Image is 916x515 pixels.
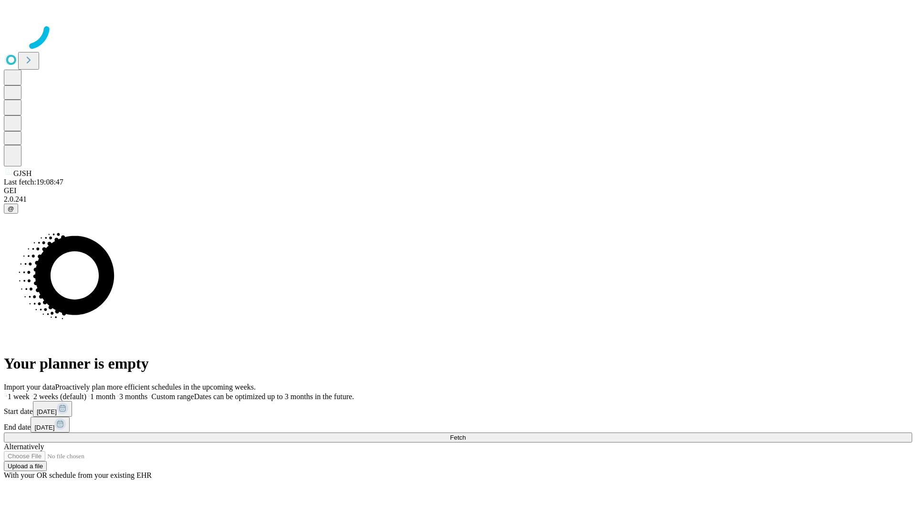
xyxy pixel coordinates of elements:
[4,471,152,479] span: With your OR schedule from your existing EHR
[4,383,55,391] span: Import your data
[4,461,47,471] button: Upload a file
[4,355,912,372] h1: Your planner is empty
[4,443,44,451] span: Alternatively
[4,401,912,417] div: Start date
[4,433,912,443] button: Fetch
[4,204,18,214] button: @
[33,401,72,417] button: [DATE]
[37,408,57,415] span: [DATE]
[90,392,115,401] span: 1 month
[34,424,54,431] span: [DATE]
[55,383,256,391] span: Proactively plan more efficient schedules in the upcoming weeks.
[8,205,14,212] span: @
[450,434,466,441] span: Fetch
[4,195,912,204] div: 2.0.241
[4,417,912,433] div: End date
[8,392,30,401] span: 1 week
[151,392,194,401] span: Custom range
[13,169,31,177] span: GJSH
[4,186,912,195] div: GEI
[119,392,147,401] span: 3 months
[31,417,70,433] button: [DATE]
[194,392,354,401] span: Dates can be optimized up to 3 months in the future.
[4,178,63,186] span: Last fetch: 19:08:47
[33,392,86,401] span: 2 weeks (default)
